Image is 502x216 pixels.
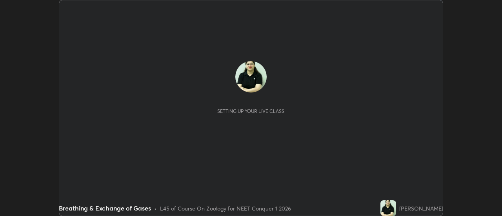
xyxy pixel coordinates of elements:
img: 0347c7502dd04f17958bae7697f24a18.jpg [380,200,396,216]
div: [PERSON_NAME] [399,204,443,212]
img: 0347c7502dd04f17958bae7697f24a18.jpg [235,61,267,93]
div: Setting up your live class [217,108,284,114]
div: L45 of Course On Zoology for NEET Conquer 1 2026 [160,204,291,212]
div: Breathing & Exchange of Gases [59,203,151,213]
div: • [154,204,157,212]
